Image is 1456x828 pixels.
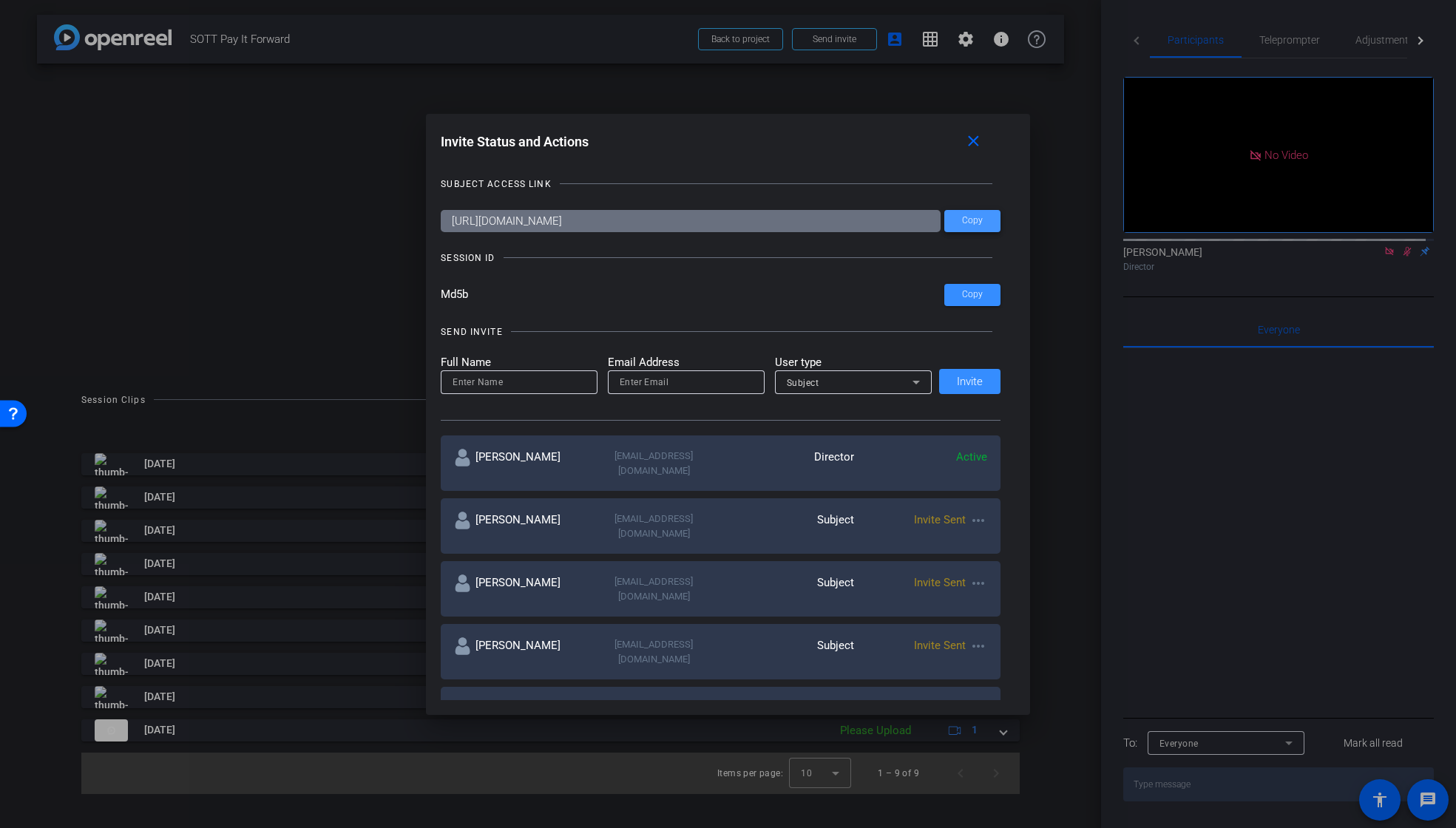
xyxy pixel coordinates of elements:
[944,284,1000,306] button: Copy
[956,450,987,464] span: Active
[944,210,1000,232] button: Copy
[721,449,854,478] div: Director
[441,251,495,265] div: SESSION ID
[721,574,854,603] div: Subject
[608,354,765,371] mat-label: Email Address
[453,373,586,391] input: Enter Name
[775,354,932,371] mat-label: User type
[721,637,854,666] div: Subject
[787,378,819,388] span: Subject
[620,373,753,391] input: Enter Email
[969,637,987,655] mat-icon: more_horiz
[454,512,587,540] div: [PERSON_NAME]
[587,449,720,478] div: [EMAIL_ADDRESS][DOMAIN_NAME]
[454,574,587,603] div: [PERSON_NAME]
[441,325,1000,339] openreel-title-line: SEND INVITE
[454,637,587,666] div: [PERSON_NAME]
[587,512,720,540] div: [EMAIL_ADDRESS][DOMAIN_NAME]
[914,513,966,526] span: Invite Sent
[721,512,854,540] div: Subject
[441,129,1000,155] div: Invite Status and Actions
[964,132,983,151] mat-icon: close
[587,637,720,666] div: [EMAIL_ADDRESS][DOMAIN_NAME]
[441,177,1000,191] openreel-title-line: SUBJECT ACCESS LINK
[587,574,720,603] div: [EMAIL_ADDRESS][DOMAIN_NAME]
[441,177,551,191] div: SUBJECT ACCESS LINK
[441,354,597,371] mat-label: Full Name
[969,512,987,529] mat-icon: more_horiz
[969,574,987,592] mat-icon: more_horiz
[914,576,966,589] span: Invite Sent
[441,251,1000,265] openreel-title-line: SESSION ID
[914,639,966,652] span: Invite Sent
[441,325,502,339] div: SEND INVITE
[454,449,587,478] div: [PERSON_NAME]
[962,215,983,226] span: Copy
[962,289,983,300] span: Copy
